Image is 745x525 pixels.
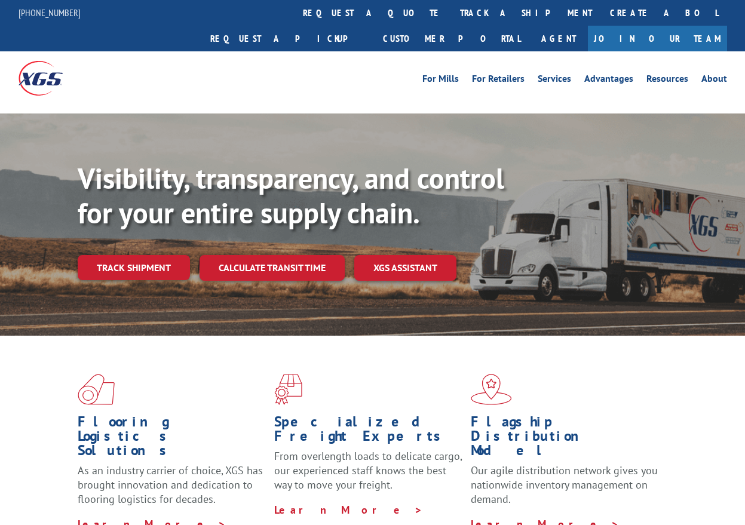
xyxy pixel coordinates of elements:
[701,74,727,87] a: About
[200,255,345,281] a: Calculate transit time
[538,74,571,87] a: Services
[78,159,504,231] b: Visibility, transparency, and control for your entire supply chain.
[274,503,423,517] a: Learn More >
[201,26,374,51] a: Request a pickup
[274,415,462,449] h1: Specialized Freight Experts
[471,415,658,463] h1: Flagship Distribution Model
[471,463,658,506] span: Our agile distribution network gives you nationwide inventory management on demand.
[78,415,265,463] h1: Flooring Logistics Solutions
[471,374,512,405] img: xgs-icon-flagship-distribution-model-red
[584,74,633,87] a: Advantages
[78,463,263,506] span: As an industry carrier of choice, XGS has brought innovation and dedication to flooring logistics...
[19,7,81,19] a: [PHONE_NUMBER]
[422,74,459,87] a: For Mills
[274,449,462,502] p: From overlength loads to delicate cargo, our experienced staff knows the best way to move your fr...
[472,74,525,87] a: For Retailers
[529,26,588,51] a: Agent
[374,26,529,51] a: Customer Portal
[78,255,190,280] a: Track shipment
[354,255,456,281] a: XGS ASSISTANT
[646,74,688,87] a: Resources
[588,26,727,51] a: Join Our Team
[78,374,115,405] img: xgs-icon-total-supply-chain-intelligence-red
[274,374,302,405] img: xgs-icon-focused-on-flooring-red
